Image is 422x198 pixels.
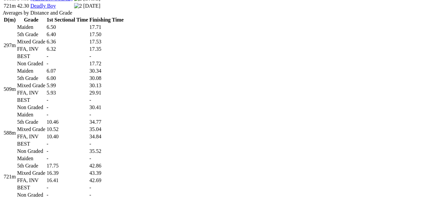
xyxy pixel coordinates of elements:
[46,141,88,147] td: -
[17,53,46,60] td: BEST
[89,24,124,31] td: 17.71
[89,184,124,191] td: -
[89,104,124,111] td: 30.41
[3,68,16,111] td: 509m
[46,17,88,23] th: 1st Sectional Time
[89,82,124,89] td: 30.13
[46,68,88,74] td: 6.07
[89,126,124,133] td: 35.04
[46,155,88,162] td: -
[17,177,46,184] td: FFA, INV
[46,53,88,60] td: -
[46,90,88,96] td: 5.93
[46,60,88,67] td: -
[17,24,46,31] td: Maiden
[17,46,46,52] td: FFA, INV
[89,53,124,60] td: -
[17,155,46,162] td: Maiden
[17,133,46,140] td: FFA, INV
[3,17,16,23] th: D(m)
[83,3,101,9] text: [DATE]
[46,184,88,191] td: -
[46,38,88,45] td: 6.36
[89,60,124,67] td: 17.72
[46,82,88,89] td: 5.99
[17,82,46,89] td: Mixed Grade
[17,170,46,176] td: Mixed Grade
[46,104,88,111] td: -
[17,97,46,103] td: BEST
[89,46,124,52] td: 17.35
[17,148,46,155] td: Non Graded
[17,68,46,74] td: Maiden
[89,155,124,162] td: -
[89,148,124,155] td: 35.52
[46,24,88,31] td: 6.50
[89,141,124,147] td: -
[30,3,56,9] a: Deadly Boy
[89,111,124,118] td: -
[89,90,124,96] td: 29.91
[46,75,88,82] td: 6.00
[17,75,46,82] td: 5th Grade
[17,17,46,23] th: Grade
[89,38,124,45] td: 17.53
[17,126,46,133] td: Mixed Grade
[46,111,88,118] td: -
[46,163,88,169] td: 17.75
[74,3,82,9] img: 2
[17,104,46,111] td: Non Graded
[89,17,124,23] th: Finishing Time
[3,111,16,155] td: 588m
[89,31,124,38] td: 17.50
[46,46,88,52] td: 6.32
[89,177,124,184] td: 42.69
[46,148,88,155] td: -
[46,119,88,125] td: 10.46
[46,170,88,176] td: 16.39
[17,141,46,147] td: BEST
[89,133,124,140] td: 34.84
[17,111,46,118] td: Maiden
[17,90,46,96] td: FFA, INV
[89,97,124,103] td: -
[89,119,124,125] td: 34.77
[17,60,46,67] td: Non Graded
[89,163,124,169] td: 42.86
[17,184,46,191] td: BEST
[46,97,88,103] td: -
[89,75,124,82] td: 30.08
[46,133,88,140] td: 10.40
[3,3,16,9] td: 721m
[17,38,46,45] td: Mixed Grade
[3,24,16,67] td: 297m
[89,170,124,176] td: 43.39
[17,3,29,9] text: 42.30
[46,177,88,184] td: 16.41
[46,31,88,38] td: 6.40
[3,10,419,16] div: Averages by Distance and Grade
[46,126,88,133] td: 10.52
[89,68,124,74] td: 30.34
[17,163,46,169] td: 5th Grade
[17,31,46,38] td: 5th Grade
[17,119,46,125] td: 5th Grade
